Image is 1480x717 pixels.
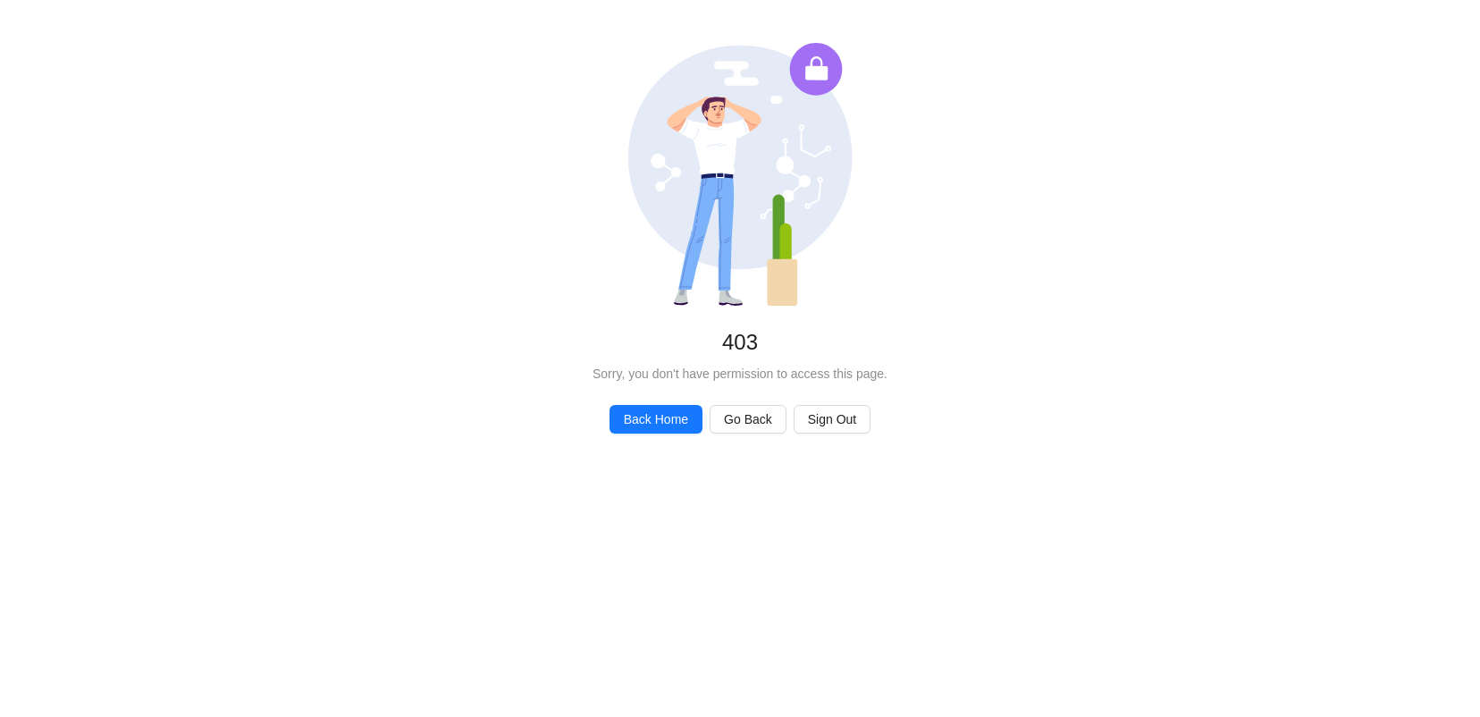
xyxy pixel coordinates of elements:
[29,364,1451,384] div: Sorry, you don't have permission to access this page.
[624,409,688,429] span: Back Home
[710,405,786,434] button: Go Back
[808,409,856,429] span: Sign Out
[794,405,870,434] button: Sign Out
[724,409,772,429] span: Go Back
[29,328,1451,357] div: 403
[610,405,702,434] button: Back Home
